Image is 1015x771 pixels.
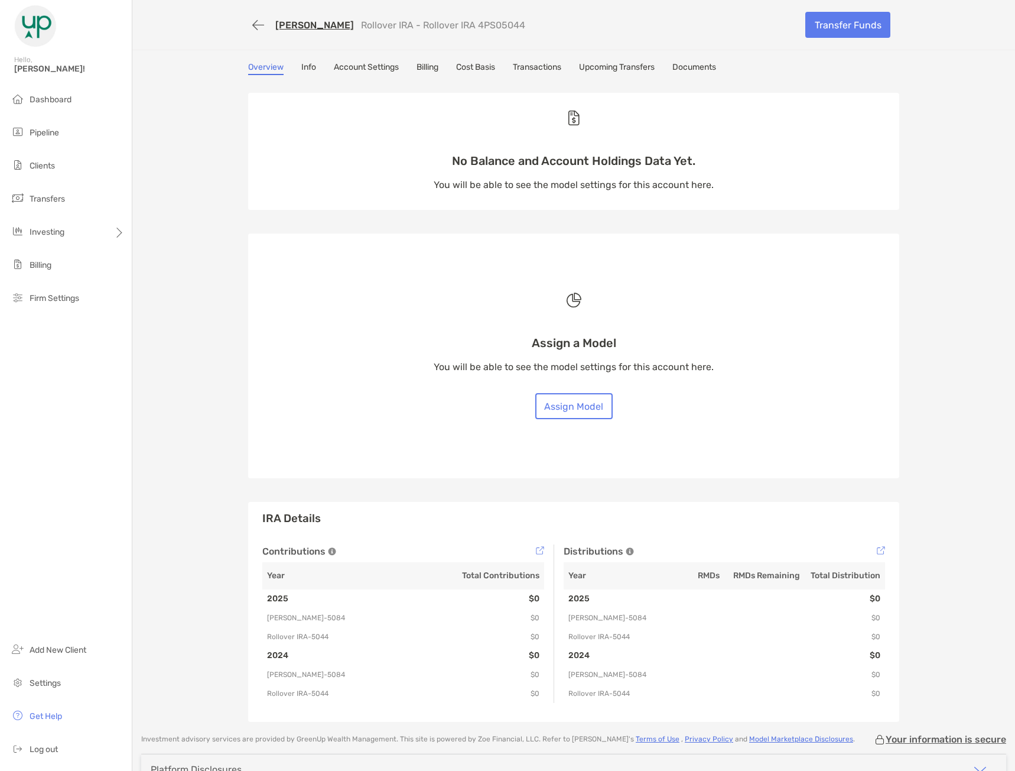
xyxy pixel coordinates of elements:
[248,62,284,75] a: Overview
[434,359,714,374] p: You will be able to see the model settings for this account here.
[417,62,438,75] a: Billing
[644,562,724,589] th: RMDs
[11,708,25,723] img: get-help icon
[404,627,545,646] td: $0
[275,20,354,31] a: [PERSON_NAME]
[434,336,714,351] p: Assign a Model
[805,589,885,608] td: $0
[30,678,61,688] span: Settings
[805,562,885,589] th: Total Distribution
[564,627,644,646] td: Rollover IRA - 5044
[328,548,336,556] img: Tooltip
[579,62,655,75] a: Upcoming Transfers
[30,645,86,655] span: Add New Client
[262,589,404,608] td: 2025
[564,562,644,589] th: Year
[262,684,404,703] td: Rollover IRA - 5044
[724,562,805,589] th: RMDs Remaining
[404,589,545,608] td: $0
[805,665,885,684] td: $0
[513,62,561,75] a: Transactions
[30,744,58,754] span: Log out
[404,684,545,703] td: $0
[30,194,65,204] span: Transfers
[434,177,714,192] p: You will be able to see the model settings for this account here.
[11,741,25,756] img: logout icon
[30,711,62,721] span: Get Help
[749,735,853,743] a: Model Marketplace Disclosures
[11,290,25,304] img: firm-settings icon
[805,12,890,38] a: Transfer Funds
[685,735,733,743] a: Privacy Policy
[30,161,55,171] span: Clients
[141,735,855,744] p: Investment advisory services are provided by GreenUp Wealth Management . This site is powered by ...
[564,665,644,684] td: [PERSON_NAME] - 5084
[11,125,25,139] img: pipeline icon
[262,545,544,559] div: Contributions
[334,62,399,75] a: Account Settings
[564,589,644,608] td: 2025
[11,191,25,205] img: transfers icon
[262,627,404,646] td: Rollover IRA - 5044
[11,92,25,106] img: dashboard icon
[30,95,71,105] span: Dashboard
[805,627,885,646] td: $0
[301,62,316,75] a: Info
[805,646,885,665] td: $0
[404,665,545,684] td: $0
[404,646,545,665] td: $0
[30,227,64,237] span: Investing
[262,562,404,589] th: Year
[564,545,885,559] div: Distributions
[361,20,525,31] p: Rollover IRA - Rollover IRA 4PS05044
[626,548,634,556] img: Tooltip
[11,158,25,172] img: clients icon
[886,734,1006,745] p: Your information is secure
[11,642,25,656] img: add_new_client icon
[30,293,79,303] span: Firm Settings
[536,546,544,555] img: Tooltip
[636,735,679,743] a: Terms of Use
[14,5,57,47] img: Zoe Logo
[11,257,25,271] img: billing icon
[805,608,885,627] td: $0
[434,154,714,169] p: No Balance and Account Holdings Data Yet.
[262,608,404,627] td: [PERSON_NAME] - 5084
[805,684,885,703] td: $0
[30,260,51,270] span: Billing
[877,546,885,555] img: Tooltip
[564,608,644,627] td: [PERSON_NAME] - 5084
[30,128,59,138] span: Pipeline
[564,646,644,665] td: 2024
[535,393,613,419] button: Assign Model
[672,62,716,75] a: Documents
[11,224,25,238] img: investing icon
[262,646,404,665] td: 2024
[262,511,885,526] h3: IRA Details
[404,562,545,589] th: Total Contributions
[404,608,545,627] td: $0
[11,675,25,689] img: settings icon
[564,684,644,703] td: Rollover IRA - 5044
[14,64,125,74] span: [PERSON_NAME]!
[456,62,495,75] a: Cost Basis
[262,665,404,684] td: [PERSON_NAME] - 5084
